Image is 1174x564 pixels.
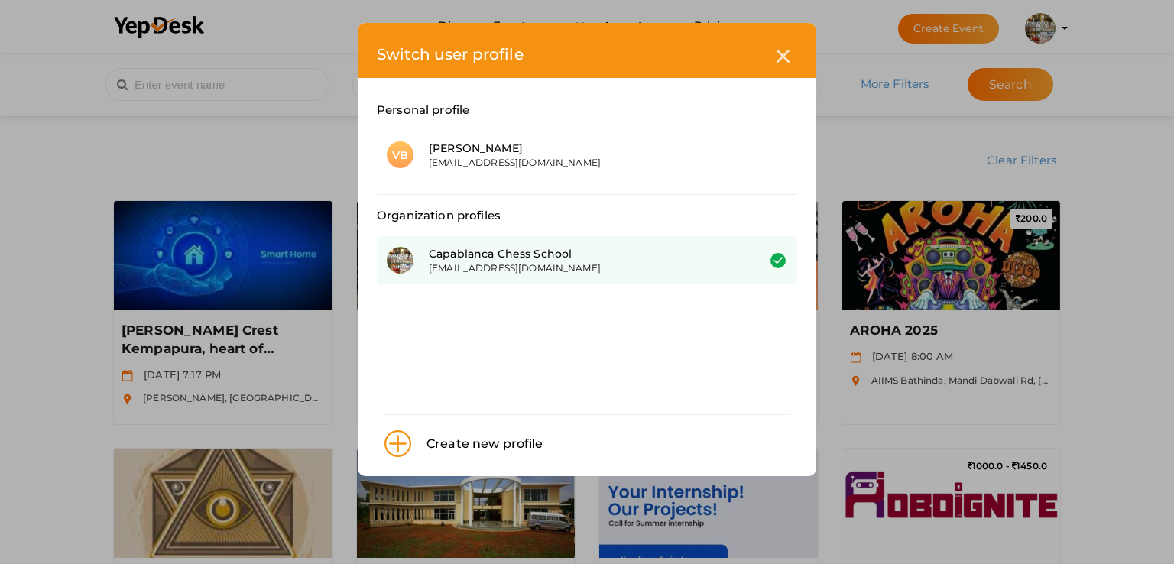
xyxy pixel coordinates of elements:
[429,246,734,261] div: Capablanca Chess School
[377,42,524,66] label: Switch user profile
[377,101,469,119] label: Personal profile
[384,430,411,457] img: plus.svg
[770,253,786,268] img: success.svg
[387,247,413,274] img: SNXIXYF2_small.jpeg
[377,206,501,225] label: Organization profiles
[429,261,734,274] div: [EMAIL_ADDRESS][DOMAIN_NAME]
[387,141,413,168] div: VB
[429,156,734,169] div: [EMAIL_ADDRESS][DOMAIN_NAME]
[411,434,543,454] div: Create new profile
[429,141,734,156] div: [PERSON_NAME]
